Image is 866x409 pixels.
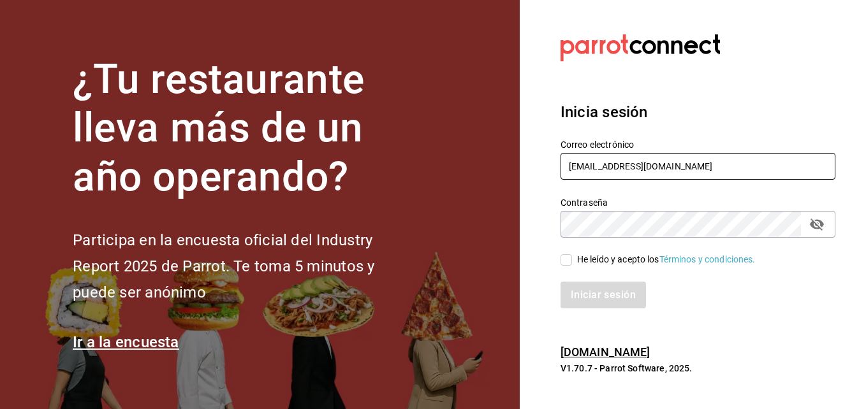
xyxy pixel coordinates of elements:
div: He leído y acepto los [577,253,756,266]
button: passwordField [806,213,828,235]
a: Términos y condiciones. [659,254,756,264]
h3: Inicia sesión [561,101,835,124]
input: Ingresa tu correo electrónico [561,153,835,180]
label: Correo electrónico [561,140,835,148]
label: Contraseña [561,197,835,206]
h2: Participa en la encuesta oficial del Industry Report 2025 de Parrot. Te toma 5 minutos y puede se... [73,227,417,305]
h1: ¿Tu restaurante lleva más de un año operando? [73,55,417,202]
a: [DOMAIN_NAME] [561,345,650,359]
a: Ir a la encuesta [73,333,179,351]
p: V1.70.7 - Parrot Software, 2025. [561,362,835,375]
